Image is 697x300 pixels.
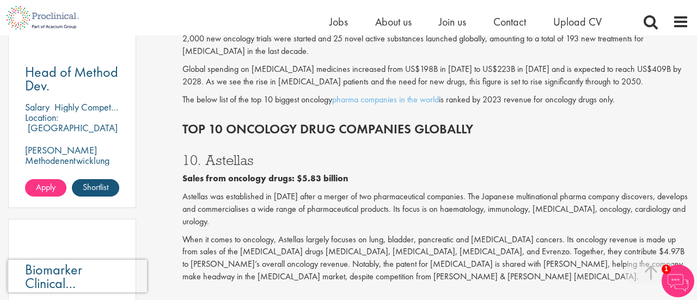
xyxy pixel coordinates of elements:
[25,65,119,93] a: Head of Method Dev.
[182,234,689,283] p: When it comes to oncology, Astellas largely focuses on lung, bladder, pancreatic and [MEDICAL_DAT...
[25,145,119,207] p: [PERSON_NAME] Methodenentwicklung (m/w/d)** | Dauerhaft | Biowissenschaften | [GEOGRAPHIC_DATA] (...
[329,15,348,29] a: Jobs
[439,15,466,29] a: Join us
[182,122,689,136] h2: Top 10 Oncology drug companies globally
[8,260,147,292] iframe: reCAPTCHA
[72,179,119,197] a: Shortlist
[182,153,689,167] h3: 10. Astellas
[25,63,118,95] span: Head of Method Dev.
[662,265,694,297] img: Chatbot
[182,191,689,228] p: Astellas was established in [DATE] after a merger of two pharmaceutical companies. The Japanese m...
[54,101,154,113] p: Highly Competitive Salary
[25,121,118,155] p: [GEOGRAPHIC_DATA] (60318), [GEOGRAPHIC_DATA]
[182,63,689,88] p: Global spending on [MEDICAL_DATA] medicines increased from US$198B in [DATE] to US$223B in [DATE]...
[182,94,689,106] p: The below list of the top 10 biggest oncology is ranked by 2023 revenue for oncology drugs only.
[25,101,50,113] span: Salary
[493,15,526,29] a: Contact
[332,94,439,105] a: pharma companies in the world
[662,265,671,274] span: 1
[25,179,66,197] a: Apply
[182,173,348,184] b: Sales from oncology drugs: $5.83 billion
[375,15,412,29] a: About us
[25,111,58,124] span: Location:
[36,181,56,193] span: Apply
[553,15,602,29] a: Upload CV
